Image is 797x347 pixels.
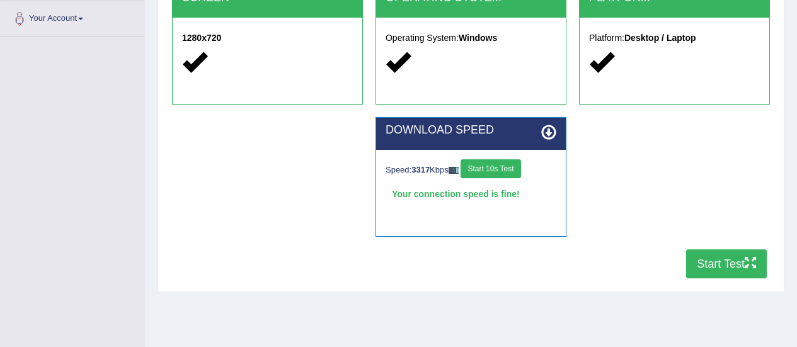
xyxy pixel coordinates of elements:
button: Start Test [686,249,767,278]
a: Your Account [1,1,144,33]
h5: Operating System: [386,33,556,43]
strong: 3317 [411,165,430,174]
h5: Platform: [589,33,760,43]
strong: Windows [459,33,497,43]
div: Speed: Kbps [386,159,556,181]
strong: 1280x720 [182,33,221,43]
img: ajax-loader-fb-connection.gif [449,167,459,174]
strong: Desktop / Laptop [624,33,696,43]
button: Start 10s Test [461,159,520,178]
h2: DOWNLOAD SPEED [386,124,556,137]
div: Your connection speed is fine! [386,185,556,203]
